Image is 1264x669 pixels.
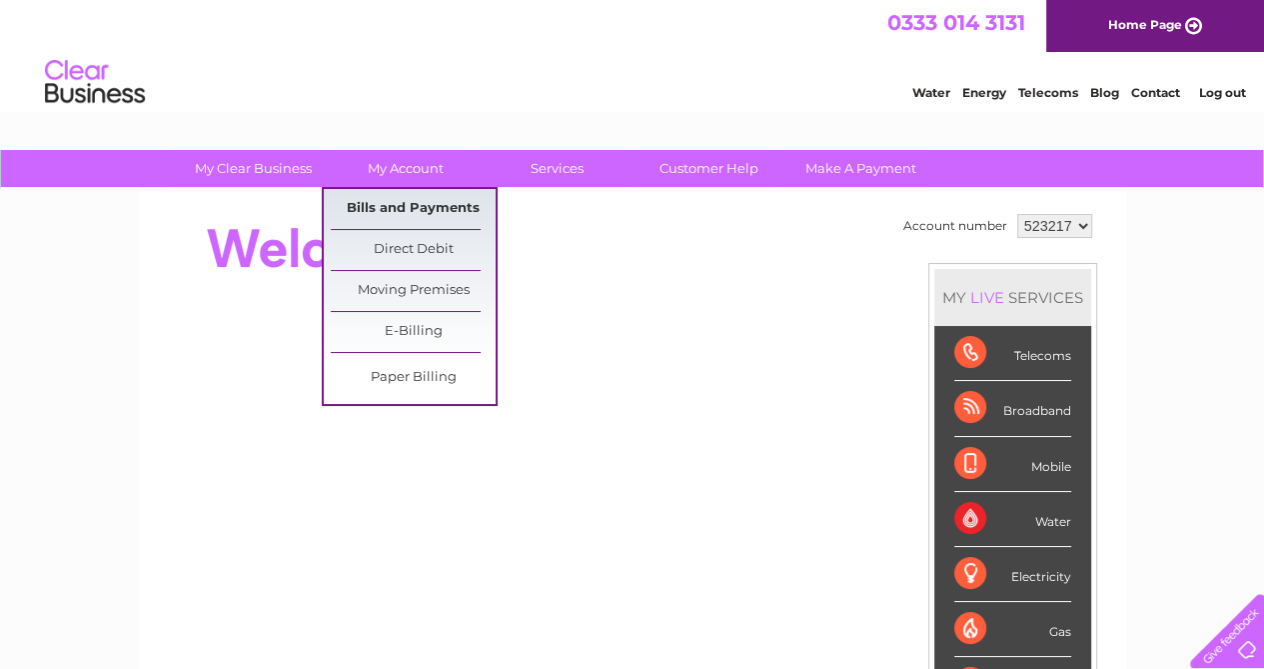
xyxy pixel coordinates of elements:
[966,288,1008,307] div: LIVE
[331,312,496,352] a: E-Billing
[1198,85,1245,100] a: Log out
[1090,85,1119,100] a: Blog
[331,189,496,229] a: Bills and Payments
[44,52,146,113] img: logo.png
[962,85,1006,100] a: Energy
[778,150,943,187] a: Make A Payment
[475,150,639,187] a: Services
[887,10,1025,35] a: 0333 014 3131
[171,150,336,187] a: My Clear Business
[954,326,1071,381] div: Telecoms
[912,85,950,100] a: Water
[1131,85,1180,100] a: Contact
[954,381,1071,436] div: Broadband
[954,437,1071,492] div: Mobile
[323,150,488,187] a: My Account
[898,209,1012,243] td: Account number
[627,150,791,187] a: Customer Help
[1018,85,1078,100] a: Telecoms
[954,547,1071,602] div: Electricity
[331,230,496,270] a: Direct Debit
[161,11,1105,97] div: Clear Business is a trading name of Verastar Limited (registered in [GEOGRAPHIC_DATA] No. 3667643...
[954,602,1071,657] div: Gas
[331,358,496,398] a: Paper Billing
[934,269,1091,326] div: MY SERVICES
[954,492,1071,547] div: Water
[331,271,496,311] a: Moving Premises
